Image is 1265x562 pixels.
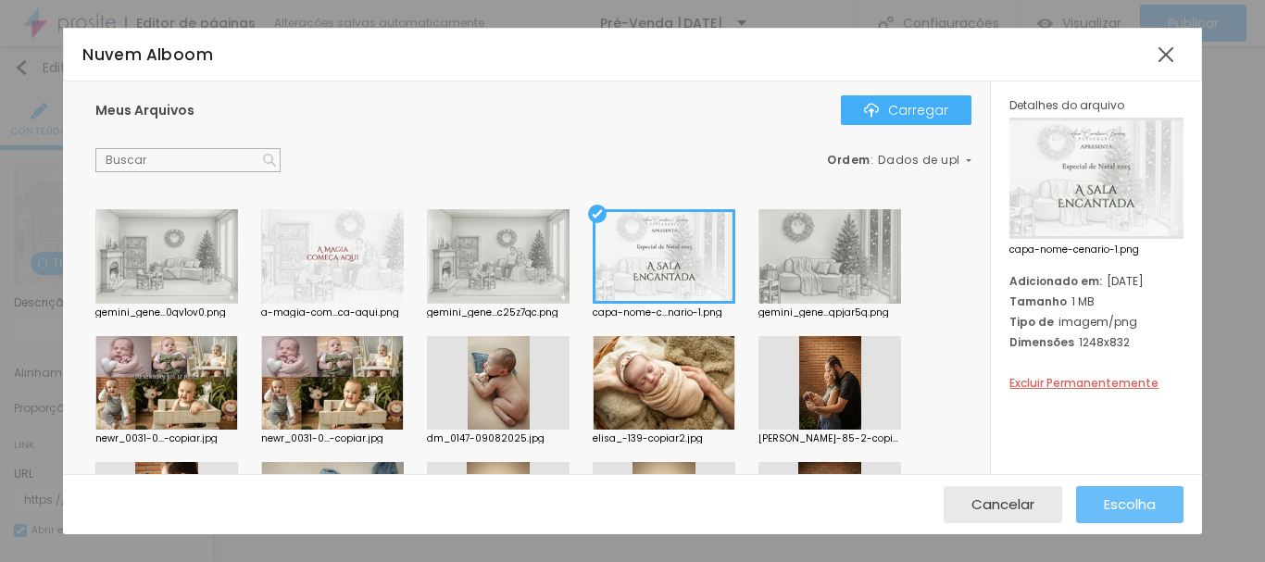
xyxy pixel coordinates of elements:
[263,154,276,167] img: Ícone
[1009,334,1074,350] font: Dimensões
[827,152,870,168] font: Ordem
[1009,273,1102,289] font: Adicionado em:
[593,306,722,319] font: capa-nome-c...nario-1.png
[758,431,921,445] font: [PERSON_NAME]-85-2-copiar.jpg
[95,148,281,172] input: Buscar
[1009,314,1054,330] font: Tipo de
[593,431,703,445] font: elisa_-139-copiar2.jpg
[1076,486,1184,523] button: Escolha
[888,101,948,119] font: Carregar
[1009,243,1139,256] font: capa-nome-cenario-1.png
[82,44,213,66] font: Nuvem Alboom
[841,95,971,125] button: ÍconeCarregar
[95,101,194,119] font: Meus Arquivos
[1009,293,1067,309] font: Tamanho
[427,306,558,319] font: gemini_gene...c25z7qc.png
[1009,375,1159,391] font: Excluir Permanentemente
[1071,293,1095,309] font: 1 MB
[878,152,985,168] font: Dados de upload
[1104,494,1156,514] font: Escolha
[95,306,226,319] font: gemini_gene...0qv1ov0.png
[427,431,545,445] font: dm_0147-09082025.jpg
[1058,314,1137,330] font: imagem/png
[971,494,1034,514] font: Cancelar
[864,103,879,118] img: Ícone
[1107,273,1144,289] font: [DATE]
[758,306,889,319] font: gemini_gene...qpjar5q.png
[870,152,874,168] font: :
[261,306,399,319] font: a-magia-com...ca-aqui.png
[1009,97,1124,113] font: Detalhes do arquivo
[944,486,1062,523] button: Cancelar
[1079,334,1130,350] font: 1248x832
[261,431,383,445] font: newr_0031-0...-copiar.jpg
[95,431,218,445] font: newr_0031-0...-copiar.jpg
